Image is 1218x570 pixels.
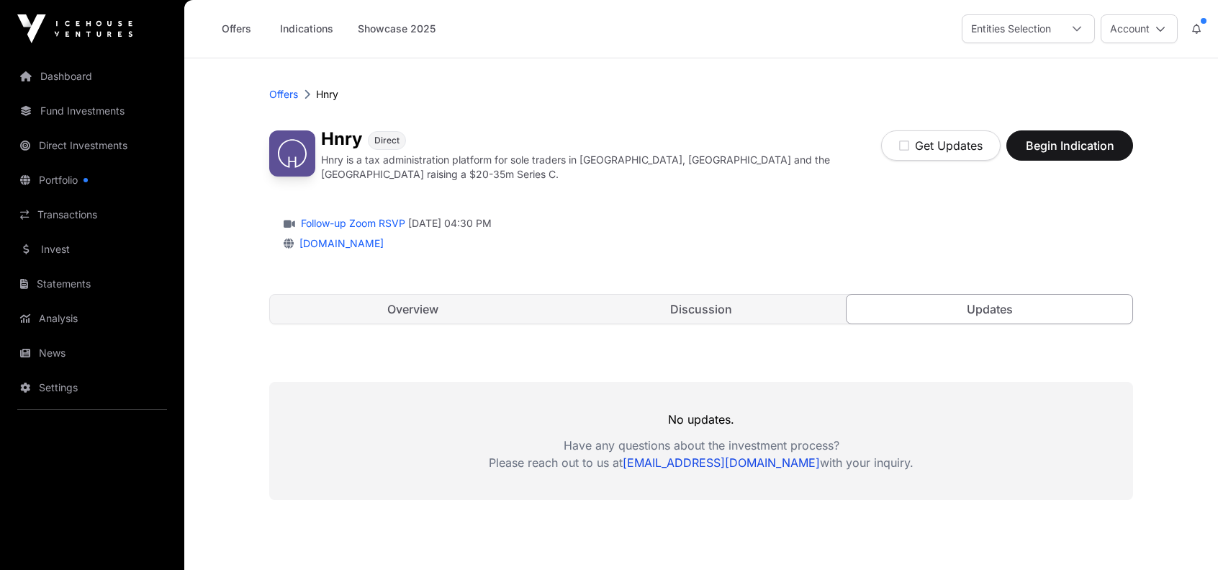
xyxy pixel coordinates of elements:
[12,164,173,196] a: Portfolio
[1146,501,1218,570] iframe: Chat Widget
[269,130,315,177] img: Hnry
[294,237,384,249] a: [DOMAIN_NAME]
[270,295,556,324] a: Overview
[348,15,445,43] a: Showcase 2025
[12,303,173,334] a: Analysis
[12,130,173,161] a: Direct Investments
[270,295,1132,324] nav: Tabs
[321,130,362,150] h1: Hnry
[321,153,881,182] p: Hnry is a tax administration platform for sole traders in [GEOGRAPHIC_DATA], [GEOGRAPHIC_DATA] an...
[559,295,844,324] a: Discussion
[1006,130,1133,161] button: Begin Indication
[207,15,265,43] a: Offers
[271,15,343,43] a: Indications
[1101,14,1178,43] button: Account
[17,14,132,43] img: Icehouse Ventures Logo
[1024,137,1115,154] span: Begin Indication
[623,455,820,470] a: [EMAIL_ADDRESS][DOMAIN_NAME]
[298,216,405,231] a: Follow-up Zoom RSVP
[269,437,1133,471] p: Have any questions about the investment process? Please reach out to us at with your inquiry.
[374,135,400,146] span: Direct
[12,233,173,265] a: Invest
[846,294,1133,324] a: Updates
[12,95,173,127] a: Fund Investments
[1006,145,1133,159] a: Begin Indication
[408,216,492,231] span: [DATE] 04:30 PM
[962,15,1060,43] div: Entities Selection
[269,87,298,102] a: Offers
[12,337,173,369] a: News
[12,61,173,92] a: Dashboard
[881,130,1001,161] button: Get Updates
[316,87,338,102] p: Hnry
[12,372,173,404] a: Settings
[12,268,173,300] a: Statements
[12,199,173,231] a: Transactions
[269,382,1133,500] div: No updates.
